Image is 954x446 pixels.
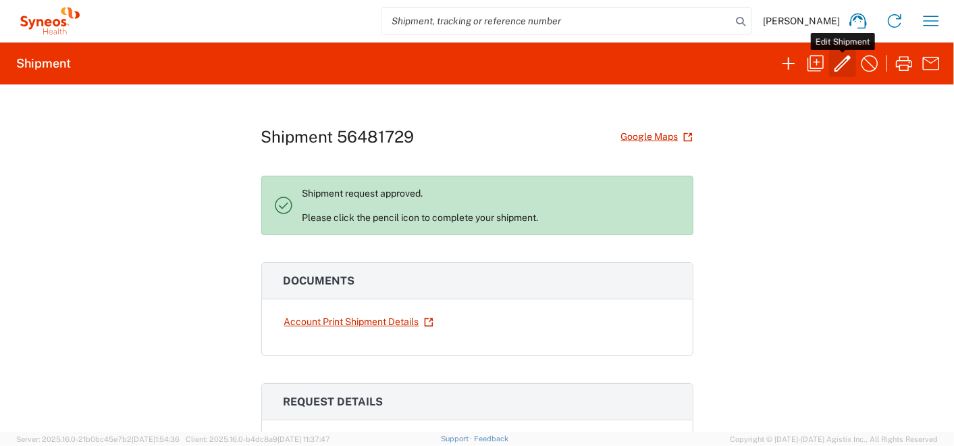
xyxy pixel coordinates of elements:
p: Shipment request approved. Please click the pencil icon to complete your shipment. [302,187,682,224]
span: [DATE] 11:37:47 [277,435,330,443]
h2: Shipment [16,55,71,72]
span: Client: 2025.16.0-b4dc8a9 [186,435,330,443]
span: Server: 2025.16.0-21b0bc45e7b [16,435,180,443]
a: Support [441,435,475,443]
a: Feedback [474,435,508,443]
span: [PERSON_NAME] [763,15,840,27]
input: Shipment, tracking or reference number [381,8,731,34]
span: Copyright © [DATE]-[DATE] Agistix Inc., All Rights Reserved [730,433,938,445]
a: Account Print Shipment Details [284,310,434,334]
span: Request details [284,395,383,408]
div: 2[DATE]0:00:00 - 12:00:00 [480,431,671,445]
a: Google Maps [620,125,693,149]
h1: Shipment 56481729 [261,127,415,147]
span: 2[DATE]1:54:36 [127,435,180,443]
span: Documents [284,274,355,287]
